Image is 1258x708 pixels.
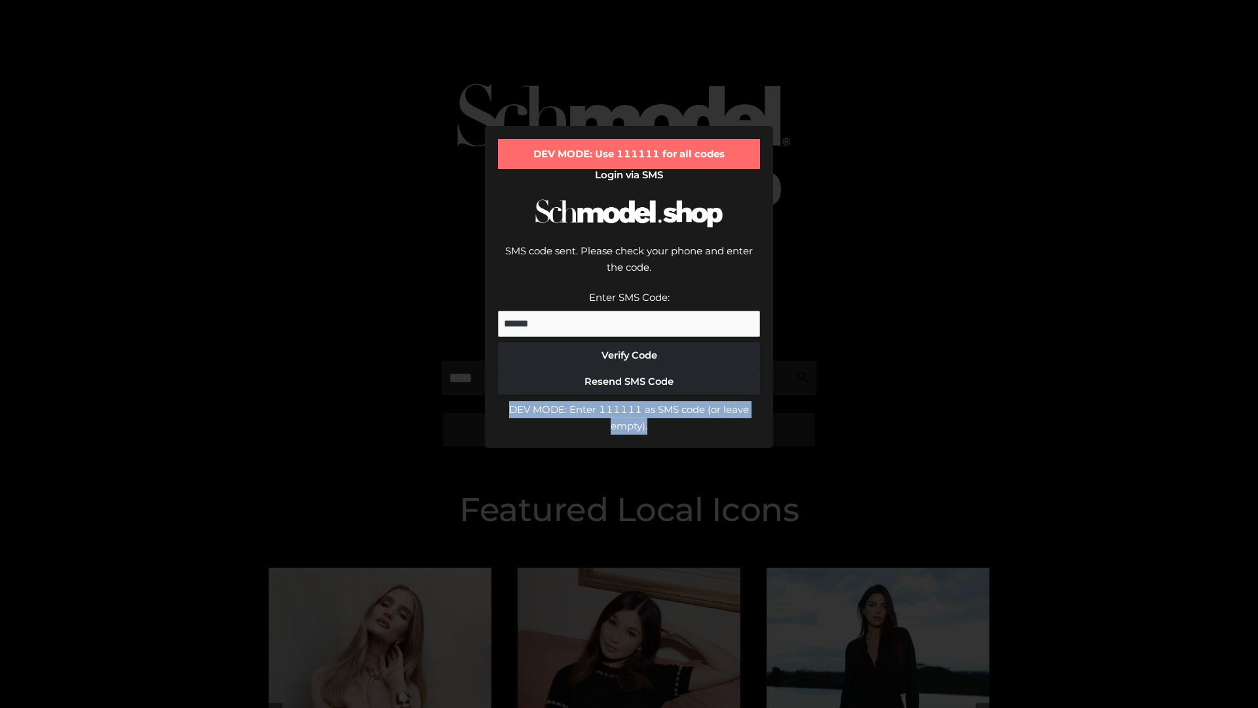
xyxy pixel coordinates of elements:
h2: Login via SMS [498,169,760,181]
button: Verify Code [498,342,760,368]
button: Resend SMS Code [498,368,760,395]
label: Enter SMS Code: [589,291,670,304]
div: DEV MODE: Use 111111 for all codes [498,139,760,169]
div: DEV MODE: Enter 111111 as SMS code (or leave empty). [498,401,760,435]
div: SMS code sent. Please check your phone and enter the code. [498,243,760,289]
img: Schmodel Logo [531,187,727,239]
